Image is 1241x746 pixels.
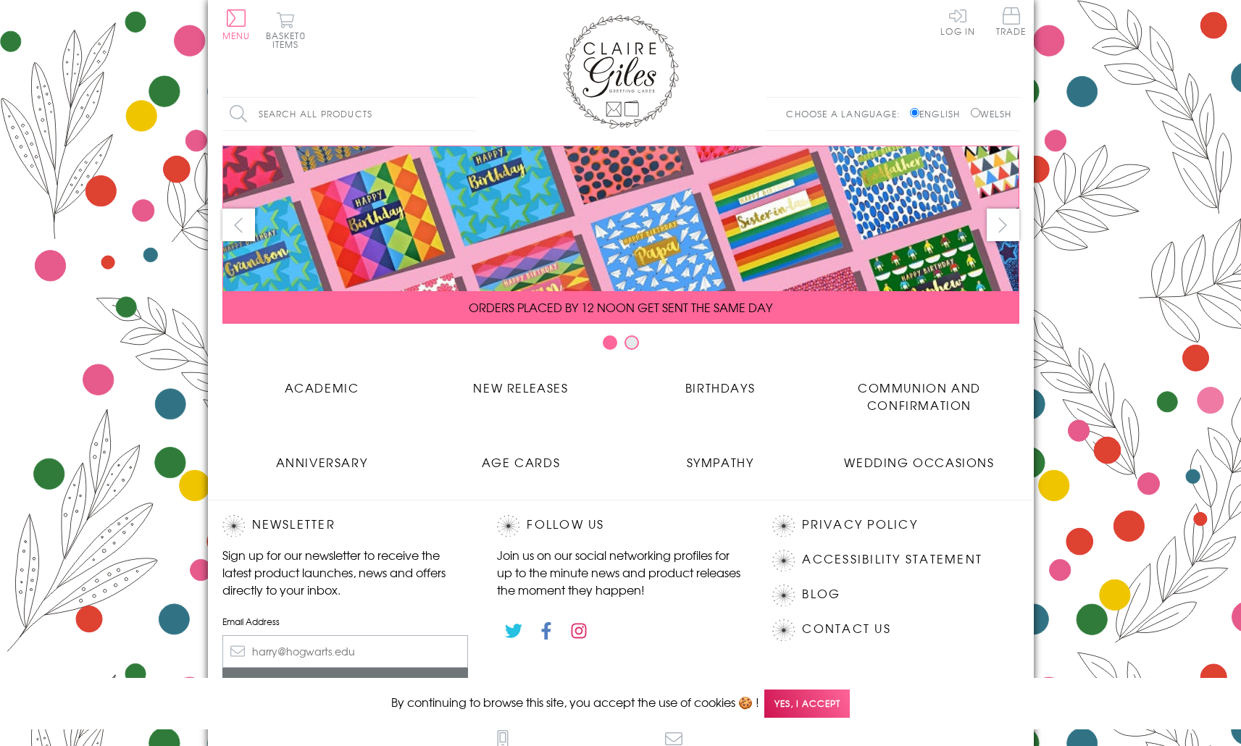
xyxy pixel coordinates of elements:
label: Email Address [222,615,469,628]
a: Wedding Occasions [820,443,1019,471]
span: Wedding Occasions [844,453,994,471]
p: Choose a language: [786,107,907,120]
h2: Follow Us [497,515,743,537]
span: Anniversary [276,453,368,471]
input: English [910,108,919,117]
a: Communion and Confirmation [820,368,1019,414]
a: New Releases [422,368,621,396]
span: Menu [222,29,251,42]
span: Academic [285,379,359,396]
a: Privacy Policy [802,515,917,535]
a: Academic [222,368,422,396]
input: Search [461,98,476,130]
button: Carousel Page 2 [624,335,639,350]
label: English [910,107,967,120]
label: Welsh [971,107,1012,120]
span: Birthdays [685,379,755,396]
button: Menu [222,9,251,40]
a: Birthdays [621,368,820,396]
span: Communion and Confirmation [858,379,981,414]
input: Welsh [971,108,980,117]
span: Age Cards [482,453,560,471]
a: Accessibility Statement [802,550,982,569]
a: Anniversary [222,443,422,471]
span: 0 items [272,29,306,51]
span: Yes, I accept [764,690,850,718]
a: Contact Us [802,619,890,639]
input: harry@hogwarts.edu [222,635,469,668]
h2: Newsletter [222,515,469,537]
a: Age Cards [422,443,621,471]
span: Trade [996,7,1027,35]
button: next [987,209,1019,241]
p: Sign up for our newsletter to receive the latest product launches, news and offers directly to yo... [222,546,469,598]
a: Trade [996,7,1027,38]
img: Claire Giles Greetings Cards [563,14,679,129]
a: Blog [802,584,840,604]
div: Carousel Pagination [222,335,1019,357]
button: Carousel Page 1 (Current Slide) [603,335,617,350]
p: Join us on our social networking profiles for up to the minute news and product releases the mome... [497,546,743,598]
a: Log In [940,7,975,35]
span: ORDERS PLACED BY 12 NOON GET SENT THE SAME DAY [469,298,772,316]
span: Sympathy [687,453,754,471]
input: Subscribe [222,668,469,700]
input: Search all products [222,98,476,130]
button: Basket0 items [266,12,306,49]
span: New Releases [473,379,568,396]
a: Sympathy [621,443,820,471]
button: prev [222,209,255,241]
